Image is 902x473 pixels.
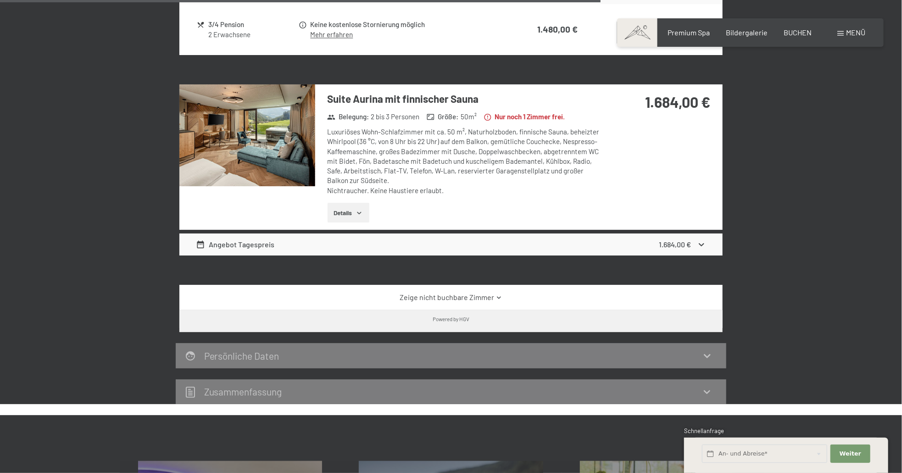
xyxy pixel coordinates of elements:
[208,19,298,30] div: 3/4 Pension
[659,240,691,249] strong: 1.684,00 €
[196,292,707,302] a: Zeige nicht buchbare Zimmer
[538,24,578,34] strong: 1.480,00 €
[427,112,459,122] strong: Größe :
[204,350,279,362] h2: Persönliche Daten
[204,386,282,397] h2: Zusammen­fassung
[310,30,353,39] a: Mehr erfahren
[645,93,710,111] strong: 1.684,00 €
[208,30,298,39] div: 2 Erwachsene
[830,445,870,463] button: Weiter
[328,127,601,195] div: Luxuriöses Wohn-Schlafzimmer mit ca. 50 m², Naturholzboden, finnische Sauna, beheizter Whirlpool ...
[327,112,369,122] strong: Belegung :
[179,84,315,186] img: mss_renderimg.php
[846,28,865,37] span: Menü
[196,239,275,250] div: Angebot Tagespreis
[668,28,710,37] a: Premium Spa
[433,315,469,323] div: Powered by HGV
[840,450,861,458] span: Weiter
[310,19,501,30] div: Keine kostenlose Stornierung möglich
[328,92,601,106] h3: Suite Aurina mit finnischer Sauna
[461,112,477,122] span: 50 m²
[726,28,768,37] a: Bildergalerie
[328,203,369,223] button: Details
[371,112,419,122] span: 2 bis 3 Personen
[179,234,723,256] div: Angebot Tagespreis1.684,00 €
[784,28,812,37] a: BUCHEN
[484,112,565,122] strong: Nur noch 1 Zimmer frei.
[684,427,724,434] span: Schnellanfrage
